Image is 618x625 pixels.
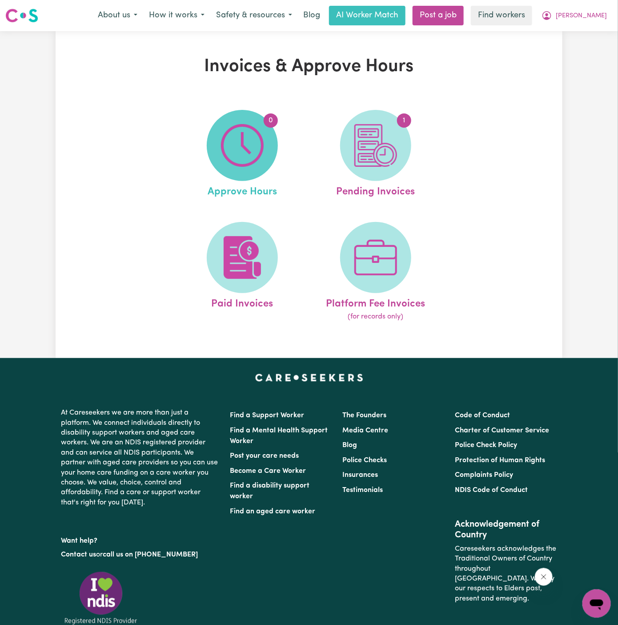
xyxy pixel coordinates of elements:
[230,412,304,419] a: Find a Support Worker
[230,482,309,500] a: Find a disability support worker
[455,540,557,607] p: Careseekers acknowledges the Traditional Owners of Country throughout [GEOGRAPHIC_DATA]. We pay o...
[535,568,553,586] iframe: Close message
[61,546,219,563] p: or
[455,472,514,479] a: Complaints Policy
[208,181,277,200] span: Approve Hours
[336,181,415,200] span: Pending Invoices
[582,589,611,618] iframe: Button to launch messaging window
[143,6,210,25] button: How it works
[103,551,198,558] a: call us on [PHONE_NUMBER]
[455,412,510,419] a: Code of Conduct
[230,452,299,460] a: Post your care needs
[211,293,273,312] span: Paid Invoices
[230,468,306,475] a: Become a Care Worker
[536,6,613,25] button: My Account
[61,532,219,546] p: Want help?
[312,222,440,323] a: Platform Fee Invoices(for records only)
[342,427,388,434] a: Media Centre
[298,6,325,25] a: Blog
[455,427,550,434] a: Charter of Customer Service
[178,222,306,323] a: Paid Invoices
[145,56,473,77] h1: Invoices & Approve Hours
[455,442,518,449] a: Police Check Policy
[342,487,383,494] a: Testimonials
[556,11,607,21] span: [PERSON_NAME]
[255,374,363,381] a: Careseekers home page
[342,442,357,449] a: Blog
[61,404,219,511] p: At Careseekers we are more than just a platform. We connect individuals directly to disability su...
[397,113,411,128] span: 1
[178,110,306,200] a: Approve Hours
[342,412,386,419] a: The Founders
[312,110,440,200] a: Pending Invoices
[471,6,532,25] a: Find workers
[326,293,425,312] span: Platform Fee Invoices
[342,472,378,479] a: Insurances
[5,5,38,26] a: Careseekers logo
[230,508,315,515] a: Find an aged care worker
[342,457,387,464] a: Police Checks
[5,6,54,13] span: Need any help?
[329,6,405,25] a: AI Worker Match
[210,6,298,25] button: Safety & resources
[455,457,546,464] a: Protection of Human Rights
[92,6,143,25] button: About us
[455,519,557,540] h2: Acknowledgement of Country
[455,487,528,494] a: NDIS Code of Conduct
[348,311,403,322] span: (for records only)
[264,113,278,128] span: 0
[413,6,464,25] a: Post a job
[230,427,328,445] a: Find a Mental Health Support Worker
[5,8,38,24] img: Careseekers logo
[61,551,96,558] a: Contact us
